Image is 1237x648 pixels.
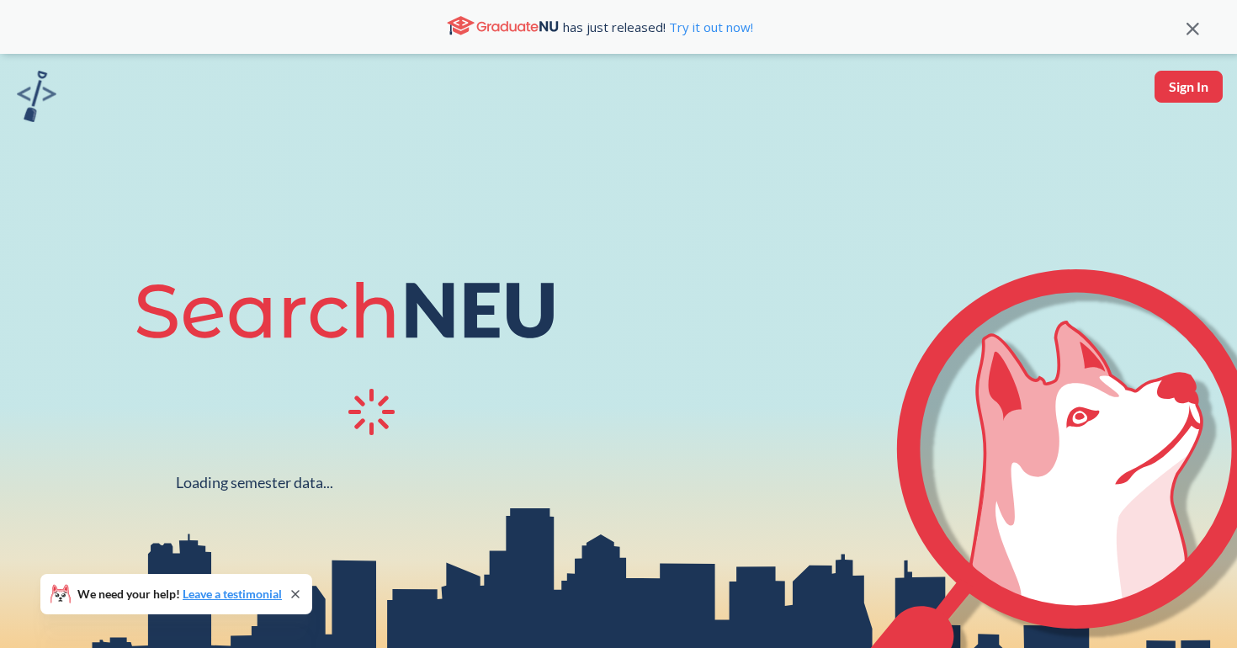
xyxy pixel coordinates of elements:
[563,18,753,36] span: has just released!
[176,473,333,492] div: Loading semester data...
[666,19,753,35] a: Try it out now!
[17,71,56,122] img: sandbox logo
[183,587,282,601] a: Leave a testimonial
[1155,71,1223,103] button: Sign In
[17,71,56,127] a: sandbox logo
[77,588,282,600] span: We need your help!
